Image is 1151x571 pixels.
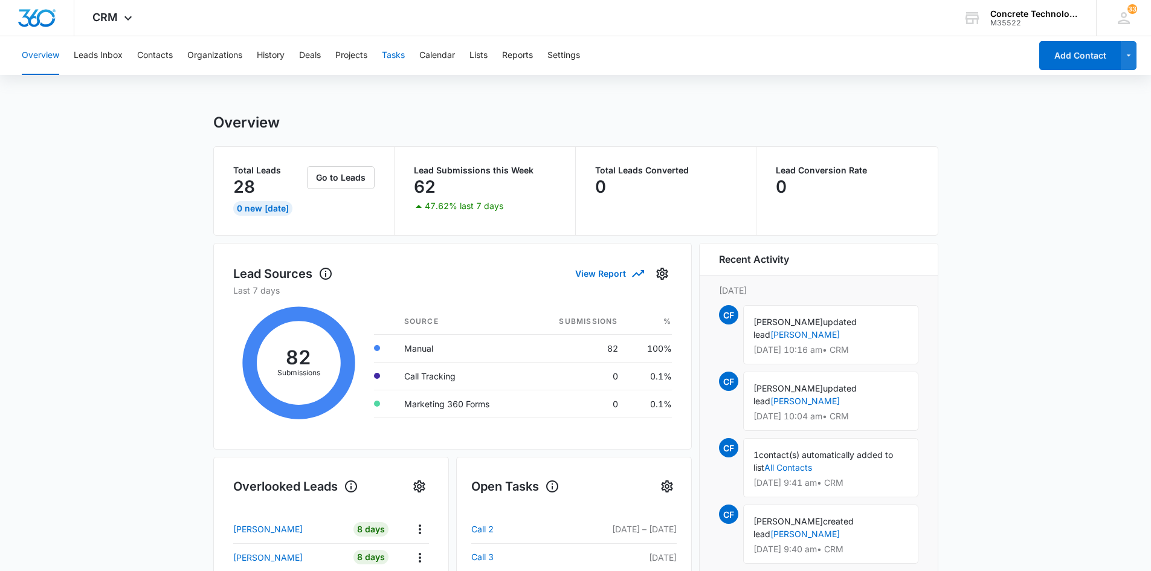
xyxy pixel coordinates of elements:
td: Marketing 360 Forms [395,390,528,418]
td: 0 [528,390,628,418]
p: 0 [776,177,787,196]
span: contact(s) automatically added to list [753,450,893,473]
button: Go to Leads [307,166,375,189]
h6: Recent Activity [719,252,789,266]
p: Last 7 days [233,284,672,297]
td: Manual [395,334,528,362]
button: Settings [657,477,677,496]
span: CRM [92,11,118,24]
a: [PERSON_NAME] [233,551,344,564]
button: Reports [502,36,533,75]
span: [PERSON_NAME] [753,383,823,393]
span: 1 [753,450,759,460]
button: Settings [410,477,429,496]
button: Calendar [419,36,455,75]
button: Settings [547,36,580,75]
div: 8 Days [353,550,389,564]
span: CF [719,505,738,524]
div: 8 Days [353,522,389,537]
th: Submissions [528,309,628,335]
th: Source [395,309,528,335]
div: notifications count [1127,4,1137,14]
a: Call 2 [471,522,524,537]
div: 0 New [DATE] [233,201,292,216]
a: All Contacts [764,462,812,473]
p: [DATE] 9:41 am • CRM [753,479,908,487]
span: [PERSON_NAME] [753,516,823,526]
a: Go to Leads [307,172,375,182]
p: 0 [595,177,606,196]
button: Actions [410,520,429,538]
a: [PERSON_NAME] [233,523,344,535]
button: Organizations [187,36,242,75]
h1: Overlooked Leads [233,477,358,495]
button: Add Contact [1039,41,1121,70]
button: Actions [410,548,429,567]
button: Contacts [137,36,173,75]
td: 0.1% [628,390,672,418]
p: [PERSON_NAME] [233,551,303,564]
p: [DATE] – [DATE] [524,523,677,535]
td: 82 [528,334,628,362]
button: Settings [653,264,672,283]
div: account name [990,9,1078,19]
h1: Open Tasks [471,477,559,495]
button: View Report [575,263,643,284]
h1: Lead Sources [233,265,333,283]
a: [PERSON_NAME] [770,396,840,406]
span: 33 [1127,4,1137,14]
p: [DATE] 10:16 am • CRM [753,346,908,354]
p: Total Leads [233,166,305,175]
p: [DATE] 9:40 am • CRM [753,545,908,553]
a: [PERSON_NAME] [770,329,840,340]
td: 0.1% [628,362,672,390]
button: Deals [299,36,321,75]
p: Lead Submissions this Week [414,166,556,175]
span: CF [719,305,738,324]
p: [DATE] [524,551,677,564]
td: Call Tracking [395,362,528,390]
button: History [257,36,285,75]
span: CF [719,438,738,457]
a: [PERSON_NAME] [770,529,840,539]
span: CF [719,372,738,391]
button: Leads Inbox [74,36,123,75]
th: % [628,309,672,335]
p: Total Leads Converted [595,166,737,175]
button: Lists [469,36,488,75]
p: [PERSON_NAME] [233,523,303,535]
button: Overview [22,36,59,75]
div: account id [990,19,1078,27]
p: Lead Conversion Rate [776,166,918,175]
p: 62 [414,177,436,196]
span: [PERSON_NAME] [753,317,823,327]
h1: Overview [213,114,280,132]
p: [DATE] [719,284,918,297]
p: [DATE] 10:04 am • CRM [753,412,908,421]
p: 28 [233,177,255,196]
td: 0 [528,362,628,390]
button: Projects [335,36,367,75]
a: Call 3 [471,550,524,564]
p: 47.62% last 7 days [425,202,503,210]
td: 100% [628,334,672,362]
button: Tasks [382,36,405,75]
